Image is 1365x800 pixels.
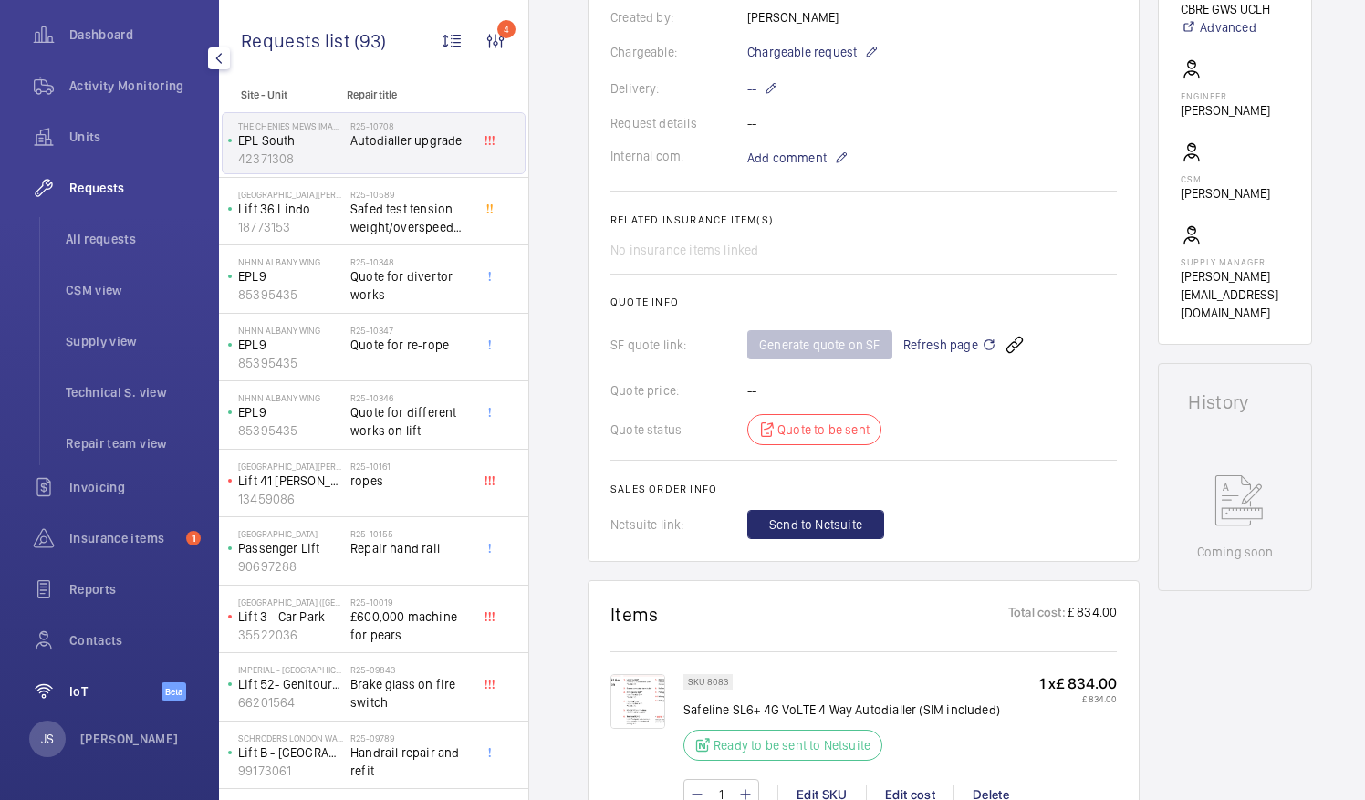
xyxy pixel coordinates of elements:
span: 1 [186,531,201,545]
span: Requests [69,179,201,197]
p: NHNN Albany Wing [238,256,343,267]
span: Quote for divertor works [350,267,471,304]
h2: R25-10589 [350,189,471,200]
h1: History [1188,393,1282,411]
p: EPL South [238,131,343,150]
h2: R25-10346 [350,392,471,403]
p: 1 x £ 834.00 [1039,674,1117,693]
h2: R25-10347 [350,325,471,336]
p: -- [747,78,778,99]
span: Safed test tension weight/overspeed governor [350,200,471,236]
p: EPL9 [238,267,343,286]
p: The Chenies Mews Imaging Centre [238,120,343,131]
p: 13459086 [238,490,343,508]
p: Imperial - [GEOGRAPHIC_DATA] [238,664,343,675]
img: j8UAowyRZ86YFQ6lTBrvtRb9b0J_aR4oPg0vYyMOjmVrEVUX.png [610,674,665,729]
span: Add comment [747,149,827,167]
p: 35522036 [238,626,343,644]
p: CSM [1181,173,1270,184]
p: 85395435 [238,354,343,372]
p: Passenger Lift [238,539,343,557]
span: Activity Monitoring [69,77,201,95]
p: £ 834.00 [1066,603,1117,626]
p: EPL9 [238,336,343,354]
p: 85395435 [238,421,343,440]
p: [GEOGRAPHIC_DATA][PERSON_NAME] [238,461,343,472]
p: Lift 41 [PERSON_NAME] [238,472,343,490]
p: Lift 36 Lindo [238,200,343,218]
p: 42371308 [238,150,343,168]
button: Send to Netsuite [747,510,884,539]
p: Repair title [347,88,467,101]
p: Lift 52- Genitourinary Building (Passenger) [238,675,343,693]
span: Repair hand rail [350,539,471,557]
p: [PERSON_NAME] [1181,101,1270,119]
p: [PERSON_NAME][EMAIL_ADDRESS][DOMAIN_NAME] [1181,267,1289,322]
h2: R25-10019 [350,597,471,608]
span: CSM view [66,281,201,299]
span: ropes [350,472,471,490]
p: Lift B - [GEOGRAPHIC_DATA]/PL12 (G-8) [238,743,343,762]
h2: R25-09843 [350,664,471,675]
p: £ 834.00 [1039,693,1117,704]
p: 85395435 [238,286,343,304]
span: IoT [69,682,162,701]
h2: R25-10161 [350,461,471,472]
span: Quote for different works on lift [350,403,471,440]
p: Total cost: [1008,603,1066,626]
span: Beta [162,682,186,701]
h2: R25-10708 [350,120,471,131]
a: Advanced [1181,18,1270,36]
span: Refresh page [903,334,996,356]
p: SKU 8083 [688,679,728,685]
p: Schroders London Wall [238,732,343,743]
span: Supply view [66,332,201,350]
p: Safeline SL6+ 4G VoLTE 4 Way Autodialler (SIM included) [683,701,1000,719]
p: 66201564 [238,693,343,712]
p: Lift 3 - Car Park [238,608,343,626]
p: 99173061 [238,762,343,780]
h2: Sales order info [610,483,1117,495]
span: Brake glass on fire switch [350,675,471,712]
span: Handrail repair and refit [350,743,471,780]
span: Repair team view [66,434,201,452]
p: [PERSON_NAME] [1181,184,1270,203]
span: £600,000 machine for pears [350,608,471,644]
p: Site - Unit [219,88,339,101]
p: [GEOGRAPHIC_DATA] [238,528,343,539]
p: EPL9 [238,403,343,421]
span: Units [69,128,201,146]
span: Send to Netsuite [769,515,862,534]
span: Insurance items [69,529,179,547]
h2: R25-10155 [350,528,471,539]
p: [GEOGRAPHIC_DATA] ([GEOGRAPHIC_DATA]) [238,597,343,608]
span: Reports [69,580,201,598]
h1: Items [610,603,659,626]
p: Supply manager [1181,256,1289,267]
span: Contacts [69,631,201,649]
h2: R25-09789 [350,732,471,743]
span: Dashboard [69,26,201,44]
p: Engineer [1181,90,1270,101]
p: Coming soon [1197,543,1274,561]
span: Technical S. view [66,383,201,401]
p: NHNN Albany Wing [238,325,343,336]
p: Ready to be sent to Netsuite [714,736,870,754]
p: 18773153 [238,218,343,236]
p: NHNN Albany Wing [238,392,343,403]
span: Quote for re-rope [350,336,471,354]
p: 90697288 [238,557,343,576]
span: Requests list [241,29,354,52]
span: All requests [66,230,201,248]
h2: R25-10348 [350,256,471,267]
p: JS [41,730,54,748]
p: [GEOGRAPHIC_DATA][PERSON_NAME] [238,189,343,200]
span: Autodialler upgrade [350,131,471,150]
p: [PERSON_NAME] [80,730,179,748]
span: Invoicing [69,478,201,496]
span: Chargeable request [747,43,857,61]
h2: Quote info [610,296,1117,308]
h2: Related insurance item(s) [610,213,1117,226]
